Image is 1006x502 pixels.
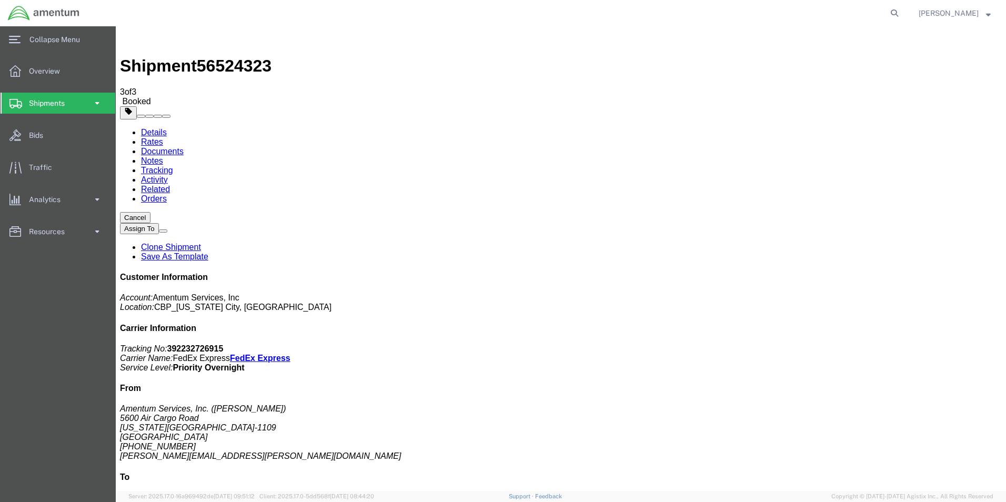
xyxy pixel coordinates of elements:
span: Resources [29,221,72,242]
span: [DATE] 08:44:20 [330,493,374,499]
span: Client: 2025.17.0-5dd568f [259,493,374,499]
span: Zachary Bolhuis [919,7,979,19]
a: Analytics [1,189,115,210]
button: [PERSON_NAME] [918,7,991,19]
a: Overview [1,61,115,82]
span: Server: 2025.17.0-16a969492de [128,493,255,499]
img: logo [7,5,80,21]
span: Analytics [29,189,68,210]
a: Resources [1,221,115,242]
a: Bids [1,125,115,146]
a: Shipments [1,93,115,114]
span: Overview [29,61,67,82]
span: Bids [29,125,51,146]
iframe: FS Legacy Container [116,26,1006,491]
span: Traffic [29,157,59,178]
a: Traffic [1,157,115,178]
a: Feedback [535,493,562,499]
a: Support [509,493,535,499]
span: [DATE] 09:51:12 [214,493,255,499]
span: Shipments [29,93,72,114]
span: Collapse Menu [29,29,87,50]
span: Copyright © [DATE]-[DATE] Agistix Inc., All Rights Reserved [831,492,993,501]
